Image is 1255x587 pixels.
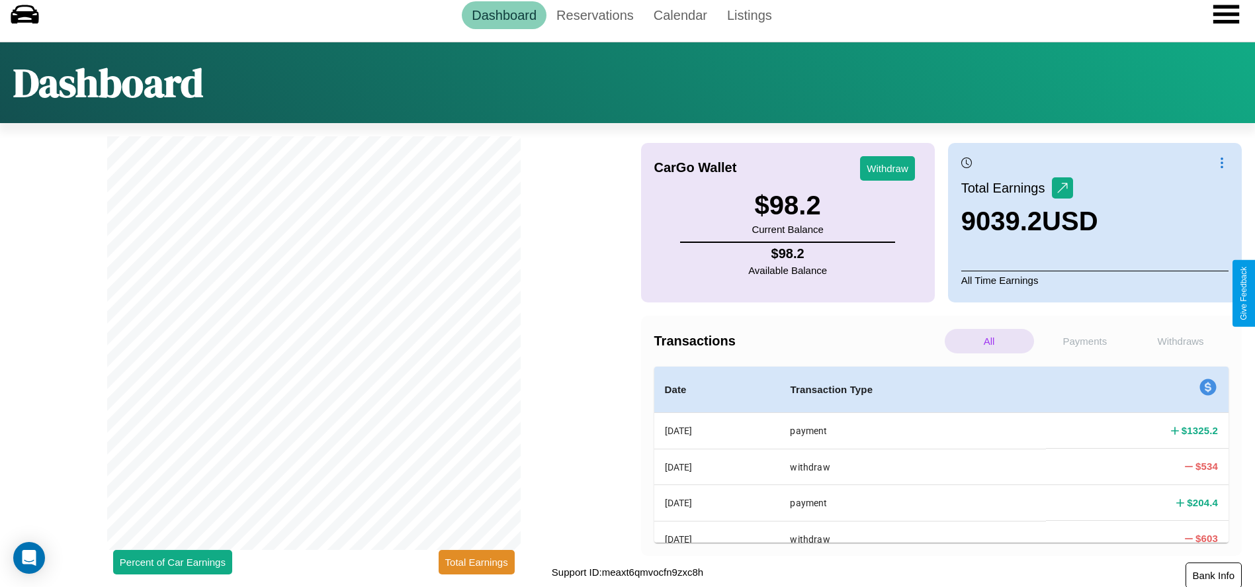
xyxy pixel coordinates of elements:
[961,176,1052,200] p: Total Earnings
[1239,267,1248,320] div: Give Feedback
[439,550,515,574] button: Total Earnings
[717,1,782,29] a: Listings
[1195,459,1218,473] h4: $ 534
[748,261,827,279] p: Available Balance
[748,246,827,261] h4: $ 98.2
[779,521,1046,557] th: withdraw
[13,56,203,110] h1: Dashboard
[779,485,1046,521] th: payment
[1041,329,1130,353] p: Payments
[113,550,232,574] button: Percent of Car Earnings
[552,563,703,581] p: Support ID: meaxt6qmvocfn9zxc8h
[945,329,1034,353] p: All
[790,382,1035,398] h4: Transaction Type
[1136,329,1225,353] p: Withdraws
[644,1,717,29] a: Calendar
[1182,424,1218,437] h4: $ 1325.2
[860,156,915,181] button: Withdraw
[1187,496,1218,510] h4: $ 204.4
[779,413,1046,449] th: payment
[13,542,45,574] div: Open Intercom Messenger
[752,220,823,238] p: Current Balance
[462,1,546,29] a: Dashboard
[1195,531,1218,545] h4: $ 603
[654,521,780,557] th: [DATE]
[654,334,941,349] h4: Transactions
[654,485,780,521] th: [DATE]
[961,206,1098,236] h3: 9039.2 USD
[752,191,823,220] h3: $ 98.2
[546,1,644,29] a: Reservations
[961,271,1229,289] p: All Time Earnings
[779,449,1046,484] th: withdraw
[654,449,780,484] th: [DATE]
[654,413,780,449] th: [DATE]
[665,382,769,398] h4: Date
[654,160,737,175] h4: CarGo Wallet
